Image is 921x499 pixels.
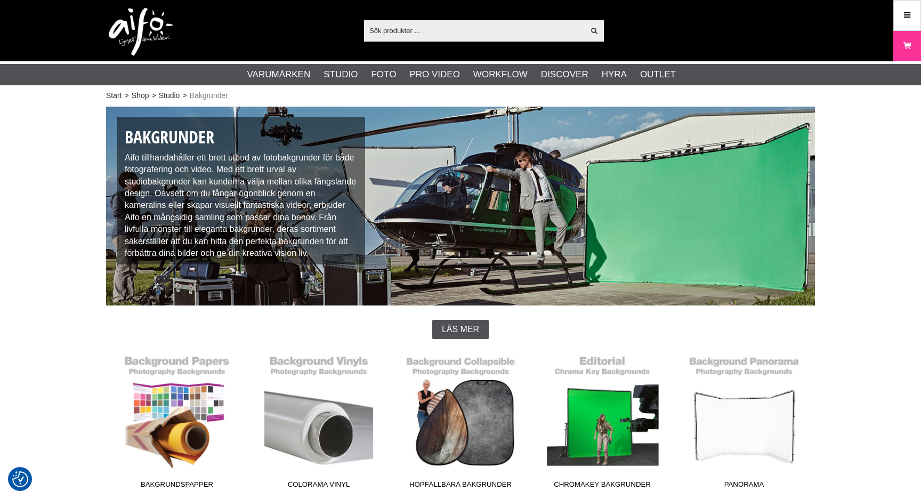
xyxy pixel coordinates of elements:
img: Studiobakgrunder - Fotobakgrunder [106,107,815,305]
a: Panorama [673,350,815,494]
a: Shop [132,90,149,101]
a: Colorama Vinyl [248,350,390,494]
img: logo.png [109,8,173,56]
h1: Bakgrunder [125,125,357,149]
a: Studio [324,68,358,82]
span: Colorama Vinyl [248,479,390,494]
img: Revisit consent button [12,471,28,487]
span: > [125,90,129,101]
span: Bakgrundspapper [106,479,248,494]
a: Workflow [473,68,528,82]
span: > [151,90,156,101]
input: Sök produkter ... [364,22,584,38]
span: Hopfällbara Bakgrunder [390,479,531,494]
a: Hopfällbara Bakgrunder [390,350,531,494]
button: Samtyckesinställningar [12,470,28,489]
a: Varumärken [247,68,311,82]
a: Chromakey Bakgrunder [531,350,673,494]
span: > [182,90,187,101]
a: Discover [541,68,588,82]
a: Outlet [640,68,676,82]
a: Foto [371,68,396,82]
a: Pro Video [409,68,459,82]
a: Bakgrundspapper [106,350,248,494]
a: Hyra [602,68,627,82]
a: Studio [159,90,180,101]
span: Chromakey Bakgrunder [531,479,673,494]
div: Aifo tillhandahåller ett brett utbud av fotobakgrunder för både fotografering och video. Med ett ... [117,117,365,264]
span: Bakgrunder [190,90,228,101]
a: Start [106,90,122,101]
span: Läs mer [442,325,479,334]
span: Panorama [673,479,815,494]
